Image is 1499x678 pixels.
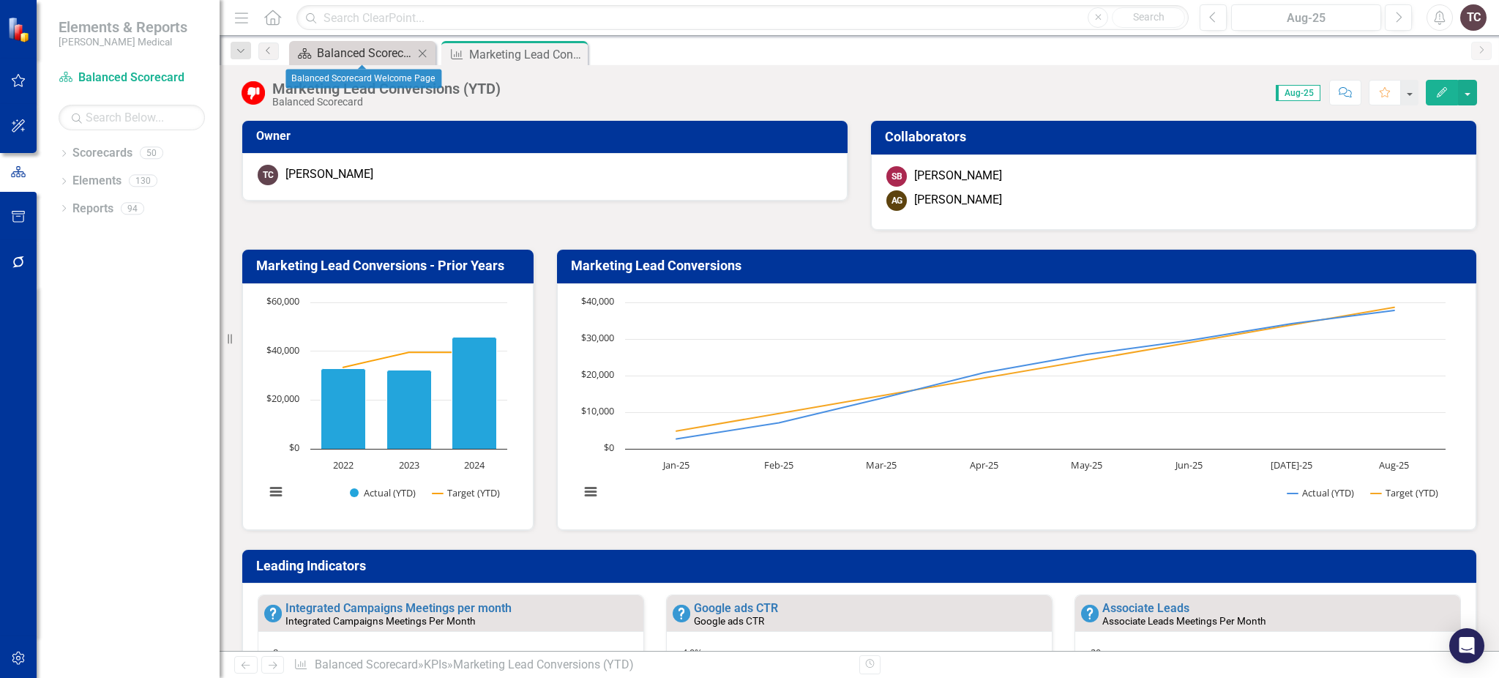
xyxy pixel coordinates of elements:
img: No Information [673,605,690,622]
div: AG [886,190,907,211]
div: SB [886,166,907,187]
h3: Marketing Lead Conversions - Prior Years [256,258,525,273]
a: Scorecards [72,145,132,162]
div: » » [294,657,848,674]
img: No Information [1081,605,1099,622]
a: Balanced Scorecard Welcome Page [293,44,414,62]
div: TC [258,165,278,185]
button: Show Actual (YTD) [350,486,416,499]
text: $60,000 [266,294,299,308]
input: Search ClearPoint... [296,5,1189,31]
text: Aug-25 [1379,458,1409,472]
text: $20,000 [581,368,614,381]
text: Feb-25 [764,458,793,472]
div: Balanced Scorecard [272,97,501,108]
text: Jan-25 [662,458,689,472]
small: Google ads CTR [694,615,764,627]
img: ClearPoint Strategy [7,17,33,42]
button: TC [1460,4,1487,31]
a: Balanced Scorecard [59,70,205,86]
div: [PERSON_NAME] [914,168,1002,185]
div: 50 [140,147,163,160]
div: [PERSON_NAME] [914,192,1002,209]
span: Aug-25 [1276,85,1320,101]
div: Marketing Lead Conversions (YTD) [453,657,634,671]
button: Show Target (YTD) [433,486,501,499]
small: [PERSON_NAME] Medical [59,36,187,48]
div: Chart. Highcharts interactive chart. [258,295,518,515]
text: $20,000 [266,392,299,405]
text: $0 [289,441,299,454]
text: $30,000 [581,331,614,344]
path: 2022, 32,865. Actual (YTD). [321,368,366,449]
a: Reports [72,201,113,217]
h3: Collaborators [885,130,1468,144]
text: $0 [604,441,614,454]
a: Google ads CTR [694,601,778,615]
div: Marketing Lead Conversions (YTD) [272,81,501,97]
div: Balanced Scorecard Welcome Page [285,70,441,89]
a: KPIs [424,657,447,671]
small: Associate Leads Meetings Per Month [1102,615,1266,627]
svg: Interactive chart [258,295,515,515]
button: Show Target (YTD) [1371,486,1439,499]
input: Search Below... [59,105,205,130]
a: Balanced Scorecard [315,657,418,671]
button: Search [1112,7,1185,28]
span: Elements & Reports [59,18,187,36]
g: Actual (YTD), series 1 of 2. Bar series with 3 bars. [321,337,497,449]
text: [DATE]-25 [1271,458,1312,472]
svg: Interactive chart [572,295,1453,515]
button: Aug-25 [1231,4,1381,31]
text: $40,000 [581,294,614,308]
text: Jun-25 [1174,458,1203,472]
path: 2023, 32,367. Actual (YTD). [387,370,432,449]
button: View chart menu, Chart [265,482,285,502]
text: Mar-25 [866,458,897,472]
div: Aug-25 [1236,10,1376,27]
h3: Marketing Lead Conversions [571,258,1468,273]
button: Show Actual (YTD) [1287,486,1355,499]
path: 2024, 45,728. Actual (YTD). [452,337,497,449]
div: Marketing Lead Conversions (YTD) [469,45,584,64]
a: Elements [72,173,122,190]
div: Open Intercom Messenger [1449,628,1484,663]
h3: Leading Indicators [256,559,1468,573]
div: Balanced Scorecard Welcome Page [317,44,414,62]
span: Search [1133,11,1165,23]
img: Below Target [242,81,265,105]
div: [PERSON_NAME] [285,166,373,183]
text: Apr-25 [969,458,998,472]
text: 2024 [464,458,485,472]
small: Integrated Campaigns Meetings Per Month [285,615,475,627]
img: No Information [264,605,282,622]
div: 130 [129,175,157,187]
div: Chart. Highcharts interactive chart. [572,295,1462,515]
text: May-25 [1071,458,1102,472]
div: 94 [121,202,144,215]
text: 2022 [333,458,354,472]
text: $40,000 [266,343,299,357]
a: Associate Leads [1102,601,1189,615]
h3: Owner [256,130,839,143]
text: 2023 [399,458,419,472]
text: $10,000 [581,404,614,417]
a: Integrated Campaigns Meetings per month [285,601,512,615]
button: View chart menu, Chart [580,482,600,502]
